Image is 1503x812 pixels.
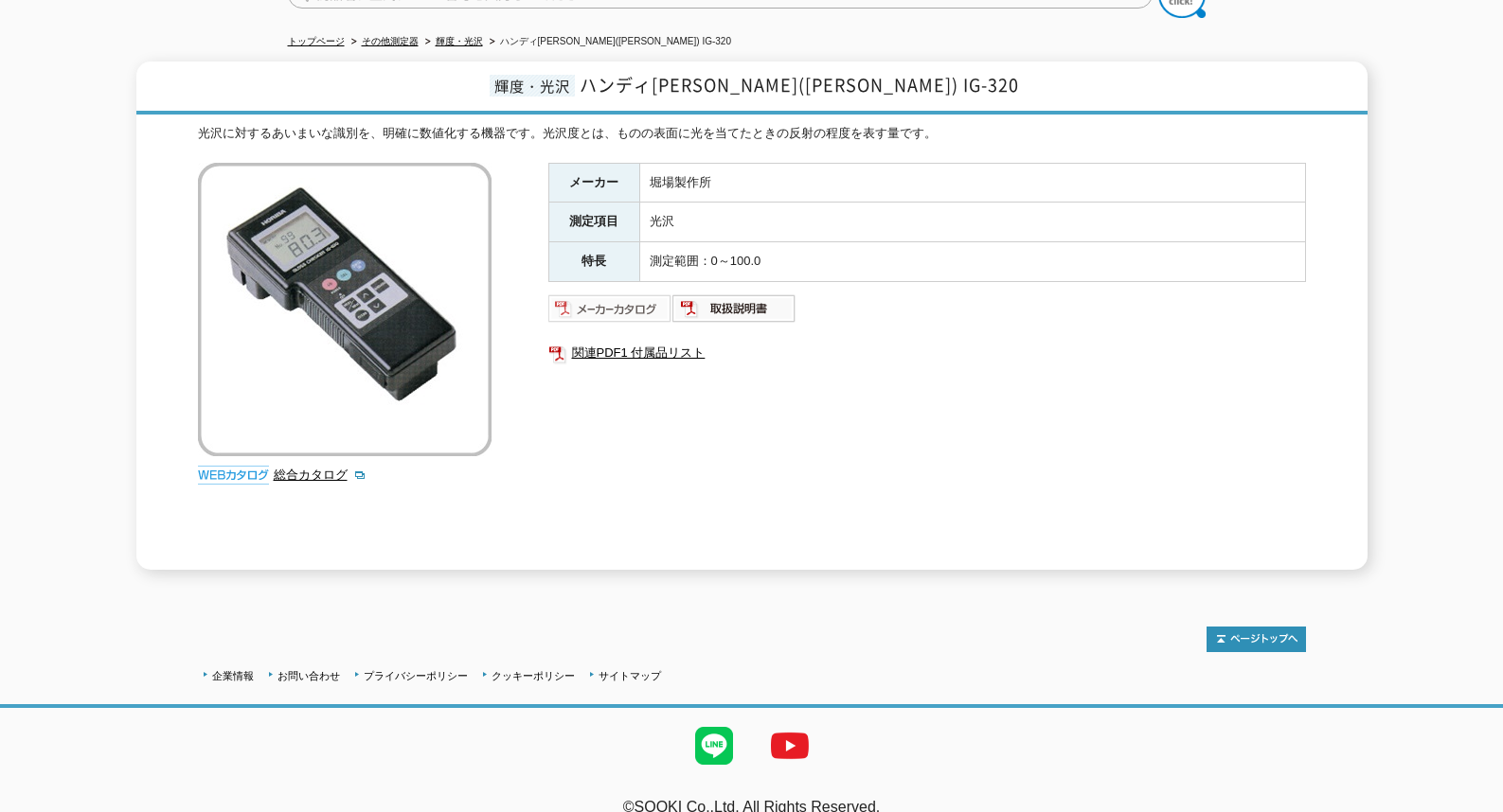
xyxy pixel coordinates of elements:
[198,466,269,485] img: webカタログ
[198,124,1306,144] div: 光沢に対するあいまいな識別を、明確に数値化する機器です。光沢度とは、ものの表面に光を当てたときの反射の程度を表す量です。
[548,163,639,203] th: メーカー
[639,203,1305,242] td: 光沢
[492,670,575,681] a: クッキーポリシー
[486,32,732,52] li: ハンディ[PERSON_NAME]([PERSON_NAME]) IG-320
[362,36,419,46] a: その他測定器
[548,203,639,242] th: 測定項目
[752,708,828,784] img: YouTube
[548,242,639,282] th: 特長
[548,293,672,324] img: メーカーカタログ
[198,163,492,456] img: ハンディ光沢計(グロスチェッカ) IG-320
[672,306,796,320] a: 取扱説明書
[288,36,345,46] a: トップページ
[639,242,1305,282] td: 測定範囲：0～100.0
[548,306,672,320] a: メーカーカタログ
[676,708,752,784] img: LINE
[548,341,1306,365] a: 関連PDF1 付属品リスト
[599,670,661,681] a: サイトマップ
[277,670,340,681] a: お問い合わせ
[436,36,483,46] a: 輝度・光沢
[639,163,1305,203] td: 堀場製作所
[490,75,575,97] span: 輝度・光沢
[580,72,1019,97] span: ハンディ[PERSON_NAME]([PERSON_NAME]) IG-320
[212,670,254,681] a: 企業情報
[274,468,367,482] a: 総合カタログ
[672,293,796,324] img: 取扱説明書
[1207,627,1306,652] img: トップページへ
[364,670,468,681] a: プライバシーポリシー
